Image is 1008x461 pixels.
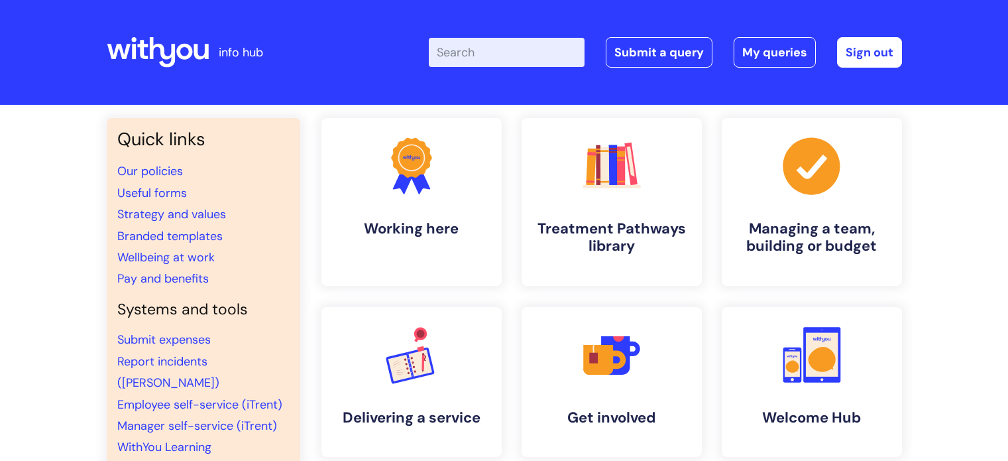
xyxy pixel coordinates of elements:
a: Wellbeing at work [117,249,215,265]
a: My queries [734,37,816,68]
a: Delivering a service [321,307,502,457]
h4: Working here [332,220,491,237]
h4: Managing a team, building or budget [732,220,891,255]
a: Manager self-service (iTrent) [117,418,277,434]
h4: Get involved [532,409,691,427]
a: Report incidents ([PERSON_NAME]) [117,354,219,391]
a: Strategy and values [117,206,226,222]
a: Sign out [837,37,902,68]
a: Our policies [117,163,183,179]
a: Employee self-service (iTrent) [117,397,282,413]
input: Search [429,38,585,67]
p: info hub [219,42,263,63]
div: | - [429,37,902,68]
a: WithYou Learning [117,439,211,455]
h3: Quick links [117,129,290,150]
h4: Treatment Pathways library [532,220,691,255]
a: Treatment Pathways library [522,118,702,286]
h4: Delivering a service [332,409,491,427]
a: Working here [321,118,502,286]
a: Pay and benefits [117,271,209,287]
a: Useful forms [117,185,187,201]
h4: Welcome Hub [732,409,891,427]
a: Managing a team, building or budget [722,118,902,286]
h4: Systems and tools [117,300,290,319]
a: Submit expenses [117,332,211,348]
a: Submit a query [606,37,712,68]
a: Branded templates [117,228,223,244]
a: Welcome Hub [722,307,902,457]
a: Get involved [522,307,702,457]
